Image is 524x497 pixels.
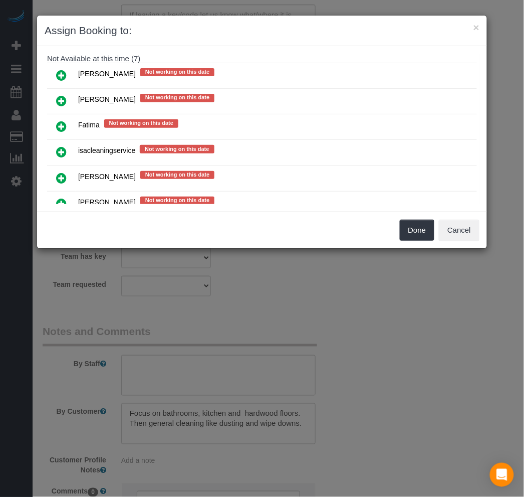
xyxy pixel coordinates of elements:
h4: Not Available at this time (7) [47,55,477,63]
span: [PERSON_NAME] [78,173,136,181]
span: [PERSON_NAME] [78,70,136,78]
button: × [473,22,479,33]
span: [PERSON_NAME] [78,96,136,104]
span: [PERSON_NAME] [78,198,136,206]
span: isacleaningservice [78,147,135,155]
h3: Assign Booking to: [45,23,479,38]
div: Open Intercom Messenger [490,463,514,487]
button: Done [400,220,435,241]
span: Not working on this date [140,197,214,205]
span: Not working on this date [104,119,178,127]
span: Not working on this date [140,145,214,153]
span: Not working on this date [140,171,214,179]
span: Not working on this date [140,94,214,102]
button: Cancel [439,220,479,241]
span: Fatima [78,121,100,129]
span: Not working on this date [140,68,214,76]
